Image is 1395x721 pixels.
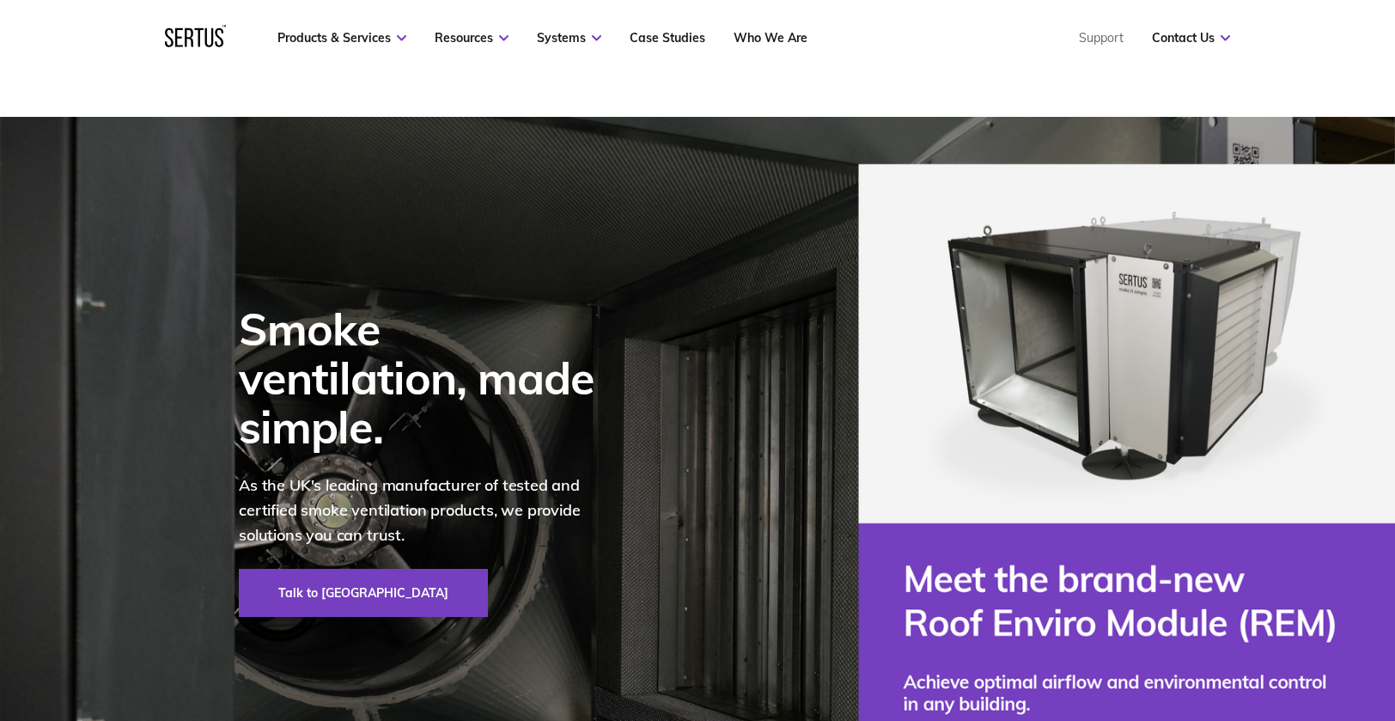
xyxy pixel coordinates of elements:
a: Products & Services [277,30,406,46]
a: Case Studies [630,30,705,46]
a: Who We Are [734,30,807,46]
a: Contact Us [1152,30,1230,46]
a: Talk to [GEOGRAPHIC_DATA] [239,569,488,617]
a: Support [1079,30,1124,46]
a: Resources [435,30,509,46]
p: As the UK's leading manufacturer of tested and certified smoke ventilation products, we provide s... [239,474,617,547]
a: Systems [537,30,601,46]
div: Smoke ventilation, made simple. [239,304,617,452]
